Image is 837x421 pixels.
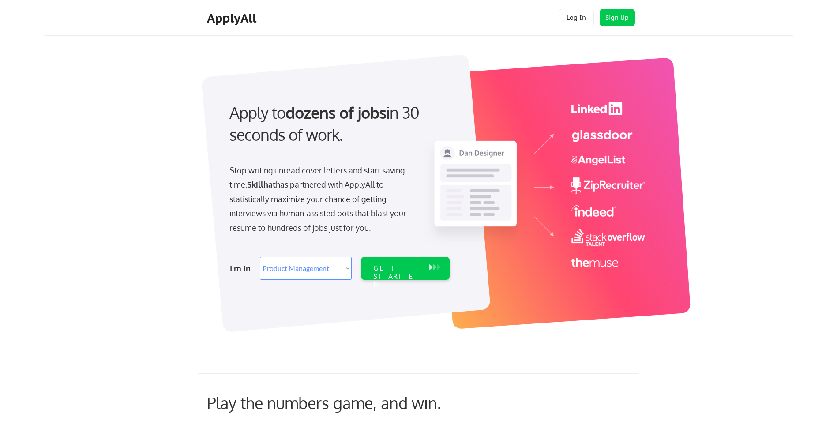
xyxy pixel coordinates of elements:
[230,261,255,275] div: I'm in
[285,102,386,122] strong: dozens of jobs
[559,9,594,26] button: Log In
[229,163,411,235] div: Stop writing unread cover letters and start saving time. has partnered with ApplyAll to statistic...
[207,393,480,412] div: Play the numbers game, and win.
[247,180,276,189] strong: Skillhat
[207,11,259,26] div: ApplyAll
[373,264,420,289] div: GET STARTED
[600,9,635,26] button: Sign Up
[229,101,446,146] div: Apply to in 30 seconds of work.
